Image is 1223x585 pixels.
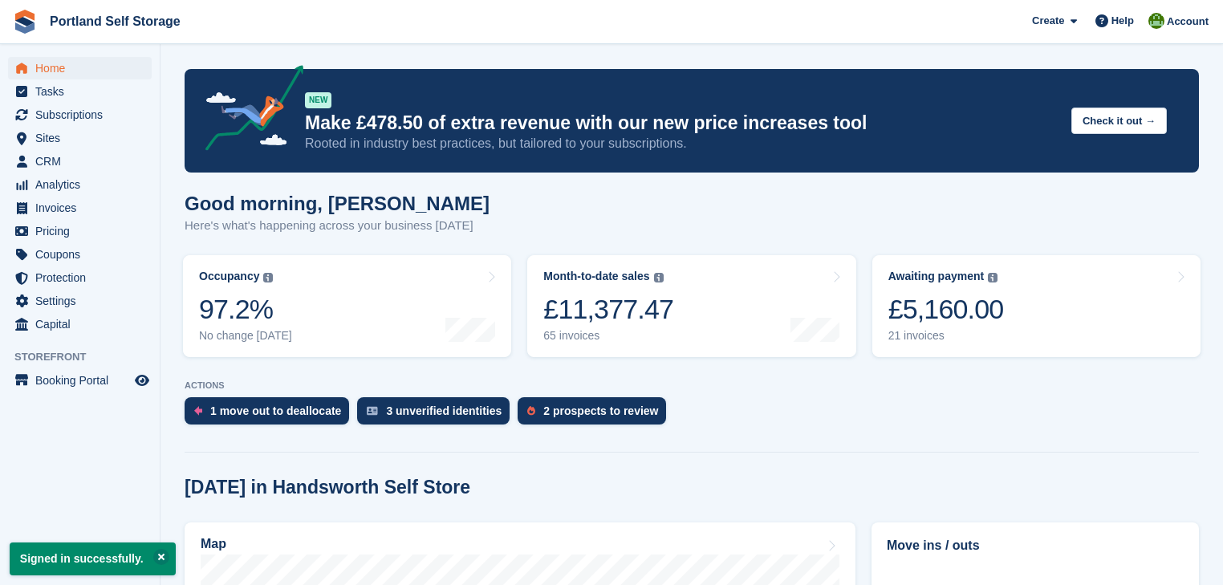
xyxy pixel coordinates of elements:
[35,220,132,242] span: Pricing
[183,255,511,357] a: Occupancy 97.2% No change [DATE]
[8,197,152,219] a: menu
[185,397,357,433] a: 1 move out to deallocate
[8,313,152,335] a: menu
[263,273,273,282] img: icon-info-grey-7440780725fd019a000dd9b08b2336e03edf1995a4989e88bcd33f0948082b44.svg
[543,293,673,326] div: £11,377.47
[185,380,1199,391] p: ACTIONS
[10,542,176,575] p: Signed in successfully.
[13,10,37,34] img: stora-icon-8386f47178a22dfd0bd8f6a31ec36ba5ce8667c1dd55bd0f319d3a0aa187defe.svg
[543,329,673,343] div: 65 invoices
[386,404,502,417] div: 3 unverified identities
[185,217,490,235] p: Here's what's happening across your business [DATE]
[872,255,1201,357] a: Awaiting payment £5,160.00 21 invoices
[14,349,160,365] span: Storefront
[192,65,304,156] img: price-adjustments-announcement-icon-8257ccfd72463d97f412b2fc003d46551f7dbcb40ab6d574587a9cd5c0d94...
[35,173,132,196] span: Analytics
[305,135,1058,152] p: Rooted in industry best practices, but tailored to your subscriptions.
[210,404,341,417] div: 1 move out to deallocate
[888,270,985,283] div: Awaiting payment
[543,404,658,417] div: 2 prospects to review
[43,8,187,35] a: Portland Self Storage
[1167,14,1209,30] span: Account
[8,290,152,312] a: menu
[35,150,132,173] span: CRM
[1032,13,1064,29] span: Create
[8,243,152,266] a: menu
[1111,13,1134,29] span: Help
[543,270,649,283] div: Month-to-date sales
[8,266,152,289] a: menu
[199,293,292,326] div: 97.2%
[527,406,535,416] img: prospect-51fa495bee0391a8d652442698ab0144808aea92771e9ea1ae160a38d050c398.svg
[1148,13,1164,29] img: Sue Wolfendale
[305,92,331,108] div: NEW
[8,173,152,196] a: menu
[8,57,152,79] a: menu
[35,369,132,392] span: Booking Portal
[8,127,152,149] a: menu
[988,273,997,282] img: icon-info-grey-7440780725fd019a000dd9b08b2336e03edf1995a4989e88bcd33f0948082b44.svg
[888,293,1004,326] div: £5,160.00
[35,127,132,149] span: Sites
[35,266,132,289] span: Protection
[185,477,470,498] h2: [DATE] in Handsworth Self Store
[305,112,1058,135] p: Make £478.50 of extra revenue with our new price increases tool
[1071,108,1167,134] button: Check it out →
[35,197,132,219] span: Invoices
[201,537,226,551] h2: Map
[185,193,490,214] h1: Good morning, [PERSON_NAME]
[35,313,132,335] span: Capital
[518,397,674,433] a: 2 prospects to review
[8,80,152,103] a: menu
[35,57,132,79] span: Home
[654,273,664,282] img: icon-info-grey-7440780725fd019a000dd9b08b2336e03edf1995a4989e88bcd33f0948082b44.svg
[35,80,132,103] span: Tasks
[887,536,1184,555] h2: Move ins / outs
[132,371,152,390] a: Preview store
[194,406,202,416] img: move_outs_to_deallocate_icon-f764333ba52eb49d3ac5e1228854f67142a1ed5810a6f6cc68b1a99e826820c5.svg
[888,329,1004,343] div: 21 invoices
[8,220,152,242] a: menu
[199,270,259,283] div: Occupancy
[35,243,132,266] span: Coupons
[35,104,132,126] span: Subscriptions
[357,397,518,433] a: 3 unverified identities
[8,104,152,126] a: menu
[35,290,132,312] span: Settings
[8,369,152,392] a: menu
[367,406,378,416] img: verify_identity-adf6edd0f0f0b5bbfe63781bf79b02c33cf7c696d77639b501bdc392416b5a36.svg
[199,329,292,343] div: No change [DATE]
[8,150,152,173] a: menu
[527,255,855,357] a: Month-to-date sales £11,377.47 65 invoices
